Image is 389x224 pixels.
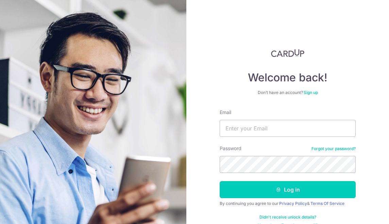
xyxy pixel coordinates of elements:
[304,90,318,95] a: Sign up
[259,214,316,220] a: Didn't receive unlock details?
[220,71,356,84] h4: Welcome back!
[311,146,356,151] a: Forgot your password?
[220,90,356,95] div: Don’t have an account?
[279,201,307,206] a: Privacy Policy
[220,120,356,137] input: Enter your Email
[271,49,304,57] img: CardUp Logo
[220,109,231,116] label: Email
[220,201,356,206] div: By continuing you agree to our &
[220,145,241,152] label: Password
[310,201,344,206] a: Terms Of Service
[220,181,356,198] button: Log in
